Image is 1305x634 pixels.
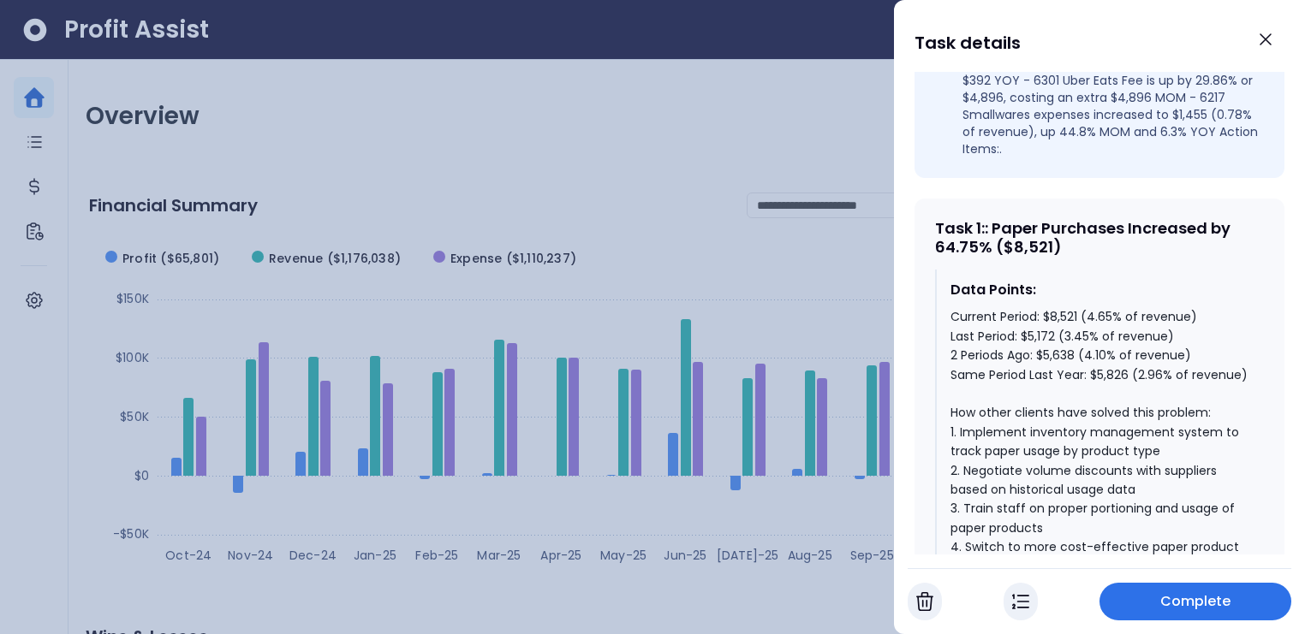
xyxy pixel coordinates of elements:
img: In Progress [1012,591,1029,612]
li: - 5102 Paper Purchases is up by 64.75% or $3,349, costing an extra $3,349 MOM and $2,695 YOY, - 6... [928,3,1264,157]
button: Close [1247,21,1284,58]
span: Complete [1160,591,1231,612]
div: Data Points: [950,280,1250,300]
div: Task 1 : : Paper Purchases Increased by 64.75% ($8,521) [935,219,1264,256]
img: Cancel Task [916,591,933,612]
h1: Task details [915,27,1021,58]
button: Complete [1099,583,1291,620]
